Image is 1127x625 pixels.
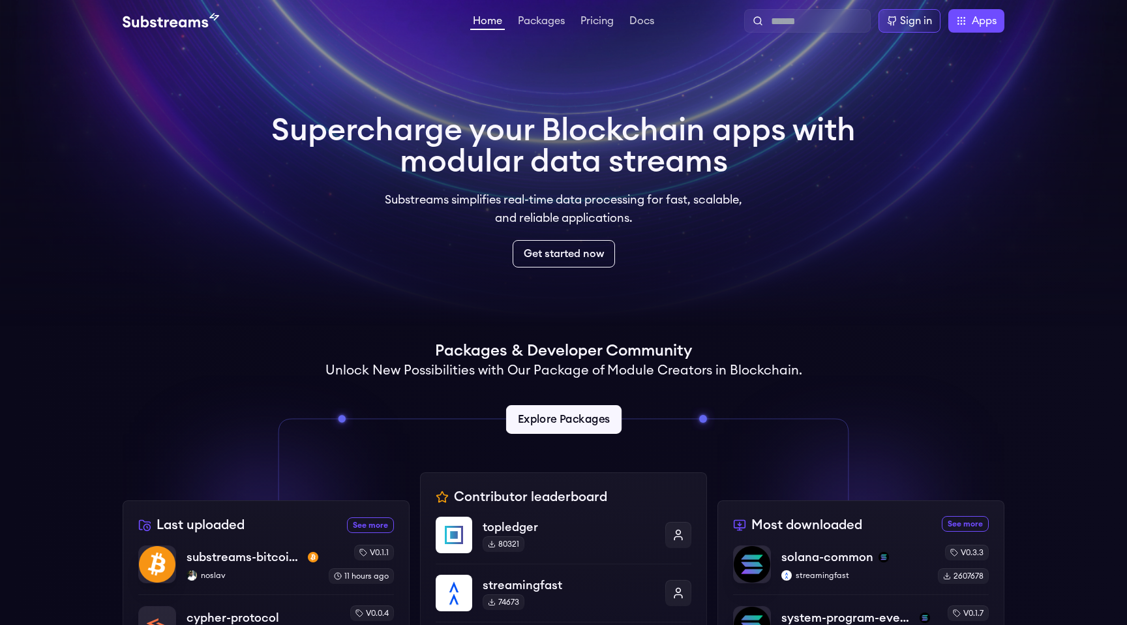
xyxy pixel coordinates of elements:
img: topledger [436,517,472,553]
a: Docs [627,16,657,29]
div: v0.1.7 [948,605,989,621]
p: streamingfast [781,570,927,581]
p: substreams-bitcoin-main [187,548,303,566]
p: streamingfast [483,576,655,594]
p: Substreams simplifies real-time data processing for fast, scalable, and reliable applications. [376,191,751,227]
img: Substream's logo [123,13,219,29]
img: streamingfast [781,570,792,581]
a: Get started now [513,240,615,267]
img: streamingfast [436,575,472,611]
img: noslav [187,570,197,581]
a: substreams-bitcoin-mainsubstreams-bitcoin-mainbtc-mainnetnoslavnoslavv0.1.111 hours ago [138,545,394,594]
h1: Supercharge your Blockchain apps with modular data streams [271,115,856,177]
a: Sign in [879,9,940,33]
div: 11 hours ago [329,568,394,584]
div: 2607678 [938,568,989,584]
a: topledgertopledger80321 [436,517,691,564]
a: Packages [515,16,567,29]
h2: Unlock New Possibilities with Our Package of Module Creators in Blockchain. [325,361,802,380]
a: streamingfaststreamingfast74673 [436,564,691,622]
div: v0.1.1 [354,545,394,560]
a: See more recently uploaded packages [347,517,394,533]
img: btc-mainnet [308,552,318,562]
div: v0.0.4 [350,605,394,621]
a: Home [470,16,505,30]
a: Pricing [578,16,616,29]
a: Explore Packages [505,405,621,434]
div: 80321 [483,536,524,552]
img: solana-common [734,546,770,583]
img: solana [879,552,889,562]
h1: Packages & Developer Community [435,341,692,361]
div: Sign in [900,13,932,29]
div: 74673 [483,594,524,610]
img: solana [920,613,930,623]
p: solana-common [781,548,873,566]
a: solana-commonsolana-commonsolanastreamingfaststreamingfastv0.3.32607678 [733,545,989,594]
div: v0.3.3 [945,545,989,560]
img: substreams-bitcoin-main [139,546,175,583]
span: Apps [972,13,997,29]
a: See more most downloaded packages [942,516,989,532]
p: topledger [483,518,655,536]
p: noslav [187,570,318,581]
